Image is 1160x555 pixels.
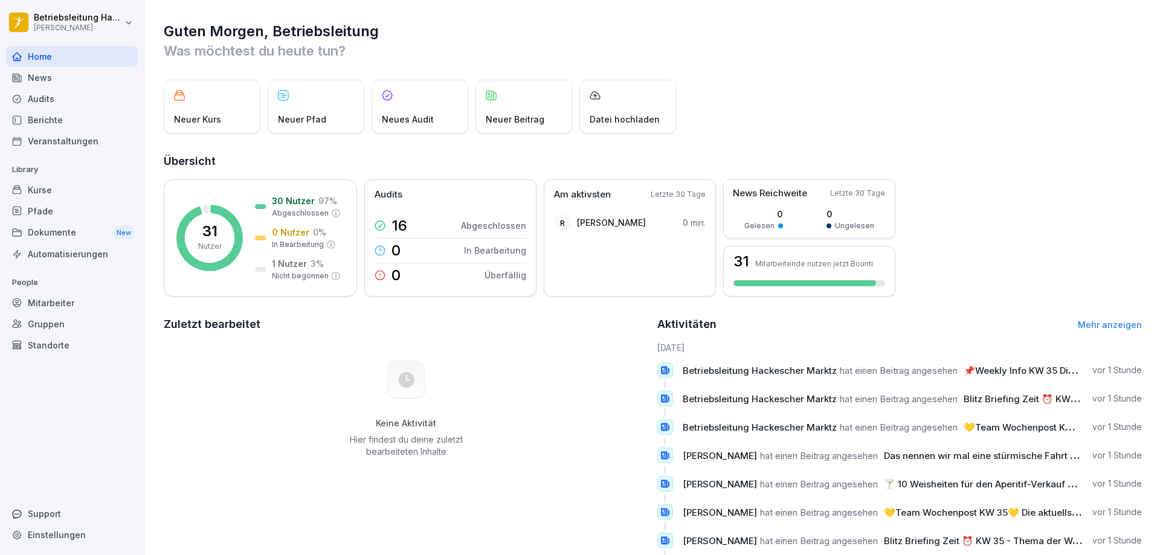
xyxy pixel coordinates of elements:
p: Ungelesen [835,220,874,231]
div: New [114,226,134,240]
a: Einstellungen [6,524,138,545]
p: vor 1 Stunde [1092,506,1142,518]
p: Letzte 30 Tage [830,188,885,199]
p: Abgeschlossen [461,219,526,232]
span: [PERSON_NAME] [683,535,757,547]
p: vor 1 Stunde [1092,421,1142,433]
p: 0 % [313,226,326,239]
p: Audits [375,188,402,202]
p: 31 [202,224,217,239]
p: 0 Nutzer [272,226,309,239]
p: vor 1 Stunde [1092,534,1142,547]
p: vor 1 Stunde [1092,393,1142,405]
span: [PERSON_NAME] [683,478,757,490]
p: vor 1 Stunde [1092,449,1142,461]
p: 0 [391,243,401,258]
p: Datei hochladen [590,113,660,126]
div: Support [6,503,138,524]
a: Pfade [6,201,138,222]
span: Betriebsleitung Hackescher Marktz [683,365,837,376]
p: 97 % [318,194,337,207]
h2: Zuletzt bearbeitet [164,316,649,333]
p: 0 [826,208,874,220]
h1: Guten Morgen, Betriebsleitung [164,22,1142,41]
p: People [6,273,138,292]
p: vor 1 Stunde [1092,364,1142,376]
p: Nutzer [198,241,222,252]
span: hat einen Beitrag angesehen [760,535,878,547]
a: Home [6,46,138,67]
h2: Aktivitäten [657,316,717,333]
p: Hier findest du deine zuletzt bearbeiteten Inhalte [345,434,467,458]
h2: Übersicht [164,153,1142,170]
p: Mitarbeitende nutzen jetzt Bounti [755,259,873,268]
a: Standorte [6,335,138,356]
p: 16 [391,219,407,233]
p: Letzte 30 Tage [651,189,706,200]
p: Library [6,160,138,179]
span: hat einen Beitrag angesehen [840,365,958,376]
a: Audits [6,88,138,109]
a: Berichte [6,109,138,130]
p: vor 1 Stunde [1092,478,1142,490]
span: hat einen Beitrag angesehen [760,507,878,518]
p: 3 % [311,257,324,270]
a: Gruppen [6,313,138,335]
a: Mitarbeiter [6,292,138,313]
p: [PERSON_NAME] [34,24,122,32]
p: [PERSON_NAME] [577,216,646,229]
p: Neuer Beitrag [486,113,544,126]
p: Neues Audit [382,113,434,126]
p: Nicht begonnen [272,271,329,281]
p: Abgeschlossen [272,208,329,219]
a: Veranstaltungen [6,130,138,152]
span: Betriebsleitung Hackescher Marktz [683,393,837,405]
h5: Keine Aktivität [345,418,467,429]
p: 0 [744,208,783,220]
a: Kurse [6,179,138,201]
span: Betriebsleitung Hackescher Marktz [683,422,837,433]
p: Was möchtest du heute tun? [164,41,1142,60]
p: 30 Nutzer [272,194,315,207]
h3: 31 [733,254,749,269]
p: 0 [391,268,401,283]
p: Neuer Kurs [174,113,221,126]
span: [PERSON_NAME] [683,450,757,461]
span: hat einen Beitrag angesehen [760,450,878,461]
p: 0 min. [683,216,706,229]
h6: [DATE] [657,341,1142,354]
a: Automatisierungen [6,243,138,265]
div: R [554,214,571,231]
a: Mehr anzeigen [1078,319,1142,330]
p: In Bearbeitung [464,244,526,257]
p: News Reichweite [733,187,807,201]
span: hat einen Beitrag angesehen [760,478,878,490]
p: Gelesen [744,220,775,231]
p: Überfällig [485,269,526,281]
span: [PERSON_NAME] [683,507,757,518]
p: 1 Nutzer [272,257,307,270]
p: Betriebsleitung Hackescher Marktz [34,13,122,23]
a: DokumenteNew [6,222,138,244]
p: In Bearbeitung [272,239,324,250]
p: Am aktivsten [554,188,611,202]
a: News [6,67,138,88]
span: hat einen Beitrag angesehen [840,422,958,433]
span: hat einen Beitrag angesehen [840,393,958,405]
p: Neuer Pfad [278,113,326,126]
div: Dokumente [6,222,138,244]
